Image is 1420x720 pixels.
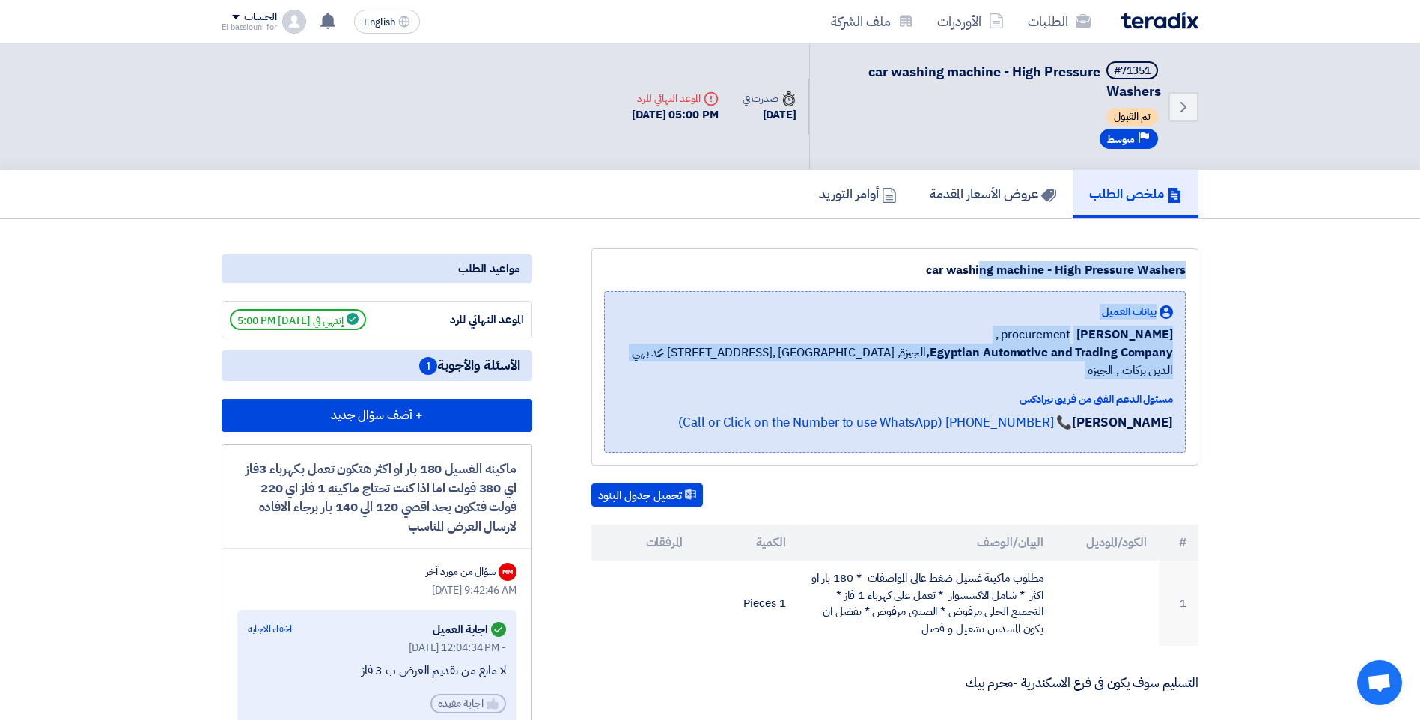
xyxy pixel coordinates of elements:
[868,61,1161,101] span: car washing machine - High Pressure Washers
[930,185,1056,202] h5: عروض الأسعار المقدمة
[925,4,1016,39] a: الأوردرات
[1016,4,1103,39] a: الطلبات
[819,185,897,202] h5: أوامر التوريد
[1159,525,1198,561] th: #
[433,619,506,640] div: اجابة العميل
[695,525,798,561] th: الكمية
[926,344,1173,361] b: Egyptian Automotive and Trading Company,
[996,326,1071,344] span: procurement ,
[1159,561,1198,646] td: 1
[591,483,703,507] button: تحميل جدول البنود
[282,10,306,34] img: profile_test.png
[591,676,1198,691] p: التسليم سوف يكون فى فرع الاسكندرية -محرم بيك
[1089,185,1182,202] h5: ملخص الطلب
[412,311,524,329] div: الموعد النهائي للرد
[632,106,719,123] div: [DATE] 05:00 PM
[617,391,1173,407] div: مسئول الدعم الفني من فريق تيرادكس
[819,4,925,39] a: ملف الشركة
[244,11,276,24] div: الحساب
[913,170,1073,218] a: عروض الأسعار المقدمة
[248,663,506,679] div: لا مانع من تقديم العرض ب 3 فاز
[237,460,516,536] div: ماكينه الغسيل 180 بار او اكثر هتكون تعمل بكهرباء 3فاز اي 380 فولت اما اذا كنت تحتاج ماكينه 1 فاز ...
[430,694,506,713] div: اجابة مفيدة
[1073,170,1198,218] a: ملخص الطلب
[230,309,366,330] span: إنتهي في [DATE] 5:00 PM
[604,261,1186,279] div: car washing machine - High Pressure Washers
[617,344,1173,379] span: الجيزة, [GEOGRAPHIC_DATA] ,[STREET_ADDRESS] محمد بهي الدين بركات , الجيزة
[1055,525,1159,561] th: الكود/الموديل
[1102,304,1157,320] span: بيانات العميل
[1106,108,1158,126] span: تم القبول
[248,622,292,637] div: اخفاء الاجابة
[419,356,520,375] span: الأسئلة والأجوبة
[591,525,695,561] th: المرفقات
[222,254,532,283] div: مواعيد الطلب
[798,561,1056,646] td: مطلوب ماكينة غسيل ضغط عالى المواصفات * 180 بار او اكثر * شامل الاكسسوار * تعمل على كهرباء 1 فاز *...
[1072,413,1173,432] strong: [PERSON_NAME]
[1107,132,1135,147] span: متوسط
[222,23,276,31] div: El bassiouni for
[222,399,532,432] button: + أضف سؤال جديد
[364,17,395,28] span: English
[499,563,516,581] div: MM
[743,106,796,123] div: [DATE]
[1357,660,1402,705] div: Open chat
[1076,326,1173,344] span: [PERSON_NAME]
[743,91,796,106] div: صدرت في
[632,91,719,106] div: الموعد النهائي للرد
[695,561,798,646] td: 1 Pieces
[798,525,1056,561] th: البيان/الوصف
[426,564,496,579] div: سؤال من مورد آخر
[1121,12,1198,29] img: Teradix logo
[237,582,516,598] div: [DATE] 9:42:46 AM
[1114,66,1151,76] div: #71351
[248,640,506,656] div: [DATE] 12:04:34 PM -
[678,413,1072,432] a: 📞 [PHONE_NUMBER] (Call or Click on the Number to use WhatsApp)
[419,357,437,375] span: 1
[354,10,420,34] button: English
[802,170,913,218] a: أوامر التوريد
[828,61,1161,100] h5: car washing machine - High Pressure Washers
